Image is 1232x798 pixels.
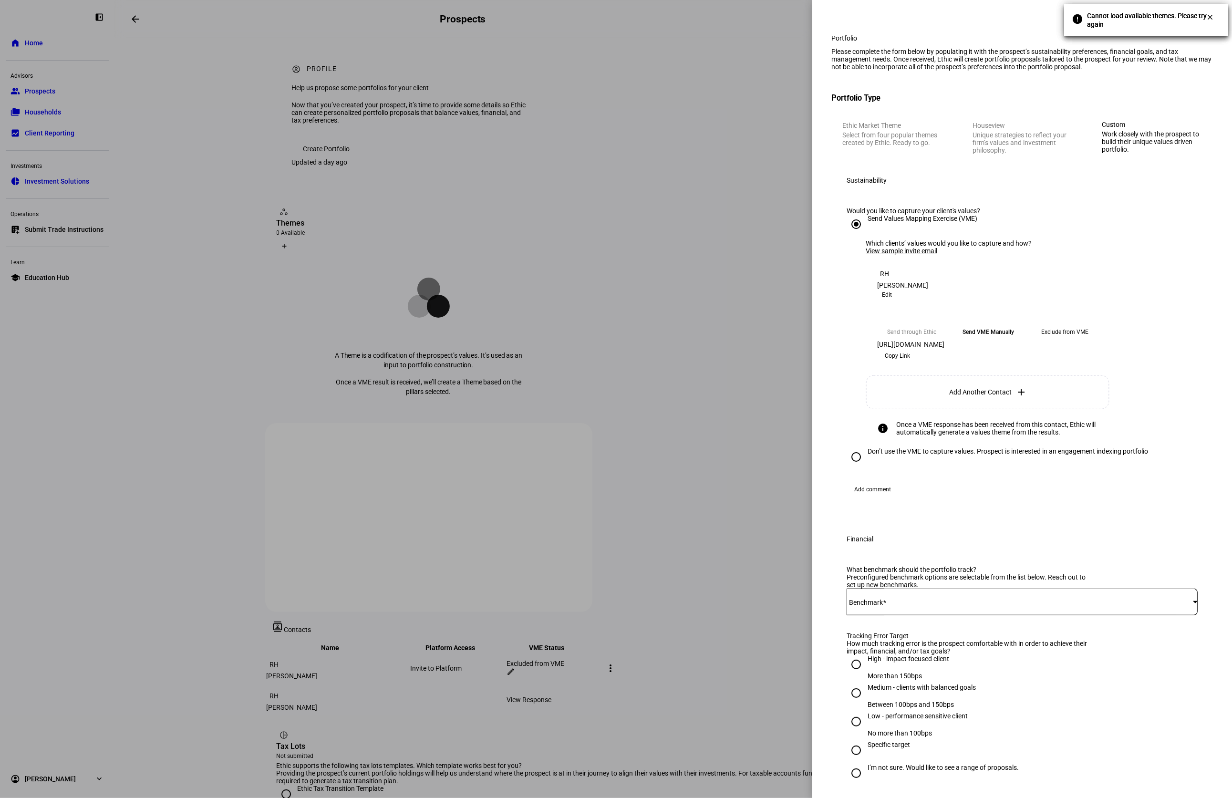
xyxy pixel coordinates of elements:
[866,247,937,255] a: View sample invite email
[1030,323,1099,341] eth-mega-radio-button: Exclude from VME
[868,712,968,720] div: Low - performance sensitive client
[877,423,889,434] mat-icon: info
[868,764,1019,771] div: I’m not sure. Would like to see a range of proposals.
[1072,13,1083,25] mat-icon: error
[877,266,892,281] div: RH
[882,289,892,301] span: Edit
[868,701,976,708] div: Between 100bps and 150bps
[847,535,873,543] div: Financial
[847,566,1092,573] div: What benchmark should the portfolio track?
[868,655,949,663] div: High - impact focused client
[950,388,1012,396] span: Add Another Contact
[1092,111,1213,165] eth-mega-radio-button: Custom
[847,640,1092,655] div: How much tracking error is the prospect comfortable with in order to achieve their impact, financ...
[868,447,1148,455] div: Don’t use the VME to capture values. Prospect is interested in an engagement indexing portfolio
[885,348,910,363] span: Copy Link
[868,684,976,691] div: Medium - clients with balanced goals
[831,34,1213,42] div: Portfolio
[847,573,1092,589] div: Preconfigured benchmark options are selectable from the list below. Reach out to set up new bench...
[954,323,1023,341] eth-mega-radio-button: Send VME Manually
[831,48,1213,71] div: Please complete the form below by populating it with the prospect’s sustainability preferences, f...
[849,599,883,606] mat-label: Benchmark
[877,323,946,341] eth-mega-radio-button: Send through Ethic
[847,176,887,184] div: Sustainability
[896,421,1099,436] div: Once a VME response has been received from this contact, Ethic will automatically generate a valu...
[866,239,1198,247] div: Which clients’ values would you like to capture and how?
[877,281,1099,289] div: [PERSON_NAME]
[868,215,977,222] div: Send Values Mapping Exercise (VME)
[854,482,891,497] span: Add comment
[847,632,1092,640] div: Tracking Error Target
[877,348,918,363] button: Copy Link
[1102,121,1203,128] div: Custom
[1102,130,1203,153] div: Work closely with the prospect to build their unique values driven portfolio.
[868,741,910,748] div: Specific target
[868,672,949,680] div: More than 150bps
[877,341,1099,348] div: [URL][DOMAIN_NAME]
[847,482,899,497] button: Add comment
[831,93,1213,103] h3: Portfolio Type
[877,289,897,301] button: Edit
[868,729,968,737] div: No more than 100bps
[1087,11,1215,29] span: Cannot load available themes. Please try again
[1016,386,1027,398] mat-icon: add
[847,207,1198,215] div: Would you like to capture your client's values?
